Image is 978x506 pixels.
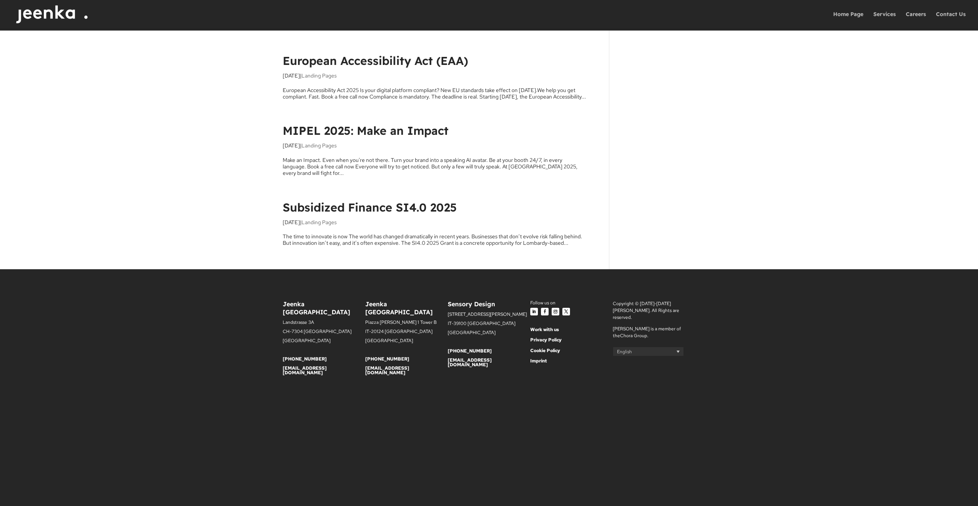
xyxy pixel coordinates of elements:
[906,11,926,28] a: Careers
[530,337,562,343] a: Privacy Policy
[301,219,337,226] a: Landing Pages
[448,300,530,312] h6: Sensory Design
[283,53,468,68] a: European Accessibility Act (EAA)
[448,348,492,354] a: [PHONE_NUMBER]
[283,320,365,329] p: Landstrasse 3A
[283,123,449,138] a: MIPEL 2025: Make an Impact
[530,358,547,364] a: Imprint
[283,300,365,320] h6: Jeenka [GEOGRAPHIC_DATA]
[283,329,365,338] p: CH-7304 [GEOGRAPHIC_DATA]
[283,219,586,231] p: |
[365,320,448,329] p: Piazza [PERSON_NAME] 1 Tower B
[301,142,337,149] a: Landing Pages
[541,308,549,315] a: Follow on Facebook
[833,11,863,28] a: Home Page
[530,327,559,333] a: Work with us
[301,72,337,79] a: Landing Pages
[283,338,365,348] p: [GEOGRAPHIC_DATA]
[530,308,538,315] a: Follow on LinkedIn
[562,308,570,315] a: Follow on X
[613,347,684,356] a: English
[283,53,586,100] article: European Accessibility Act 2025 Is your digital platform compliant? New EU standards take effect ...
[448,357,492,368] a: [EMAIL_ADDRESS][DOMAIN_NAME]
[283,123,586,176] article: Make an Impact. Even when you're not there. Turn your brand into a speaking AI avatar. Be at your...
[617,349,632,355] span: English
[936,11,966,28] a: Contact Us
[365,300,448,320] h6: Jeenka [GEOGRAPHIC_DATA]
[283,142,586,155] p: |
[873,11,896,28] a: Services
[620,333,647,339] a: Chora Group
[283,142,300,149] span: [DATE]
[613,325,695,339] p: [PERSON_NAME] is a member of the .
[613,301,679,320] span: Copyright © [DATE]-[DATE] [PERSON_NAME]. All Rights are reserved.
[365,338,448,348] p: [GEOGRAPHIC_DATA]
[530,300,613,306] div: Follow us on
[365,365,409,376] a: [EMAIL_ADDRESS][DOMAIN_NAME]
[448,312,530,321] p: [STREET_ADDRESS][PERSON_NAME]
[448,330,530,339] p: [GEOGRAPHIC_DATA]
[283,73,586,85] p: |
[552,308,559,315] a: Follow on Instagram
[283,219,300,226] span: [DATE]
[365,356,409,362] a: [PHONE_NUMBER]
[448,321,530,330] p: IT-39100 [GEOGRAPHIC_DATA]
[365,329,448,338] p: IT-20124 [GEOGRAPHIC_DATA]
[283,365,327,376] a: [EMAIL_ADDRESS][DOMAIN_NAME]
[530,348,560,354] a: Cookie Policy
[283,72,300,79] span: [DATE]
[283,356,327,362] a: [PHONE_NUMBER]
[283,199,586,246] article: The time to innovate is now The world has changed dramatically in recent years. Businesses that d...
[283,200,457,215] a: Subsidized Finance SI4.0 2025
